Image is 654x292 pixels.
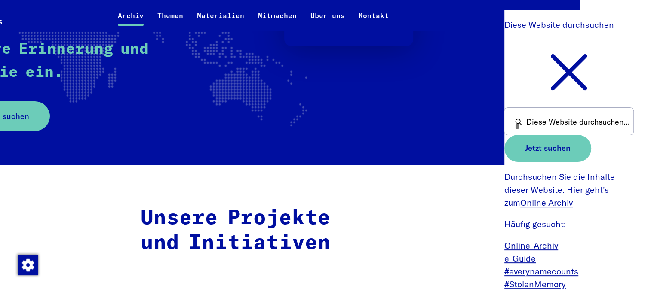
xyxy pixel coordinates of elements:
[251,10,304,31] a: Mitmachen
[504,170,633,209] p: Durchsuchen Sie die Inhalte dieser Website. Hier geht's zum
[17,254,38,275] div: Zustimmung ändern
[504,266,578,277] a: #everynamecounts
[150,10,190,31] a: Themen
[504,253,536,264] a: e-Guide
[304,10,352,31] a: Über uns
[111,10,150,31] a: Archiv
[504,240,558,251] a: Online-Archiv
[111,5,396,26] nav: Primär
[525,144,571,153] span: Jetzt suchen
[190,10,251,31] a: Materialien
[525,10,552,31] button: Deutsch, Sprachauswahl
[504,135,591,162] button: Jetzt suchen
[504,18,633,31] p: Diese Website durchsuchen
[18,255,38,275] img: Zustimmung ändern
[54,206,418,255] h2: Unsere Projekte und Initiativen
[504,279,566,289] a: #StolenMemory
[352,10,396,31] a: Kontakt
[520,197,573,208] a: Online Archiv
[504,218,633,231] p: Häufig gesucht:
